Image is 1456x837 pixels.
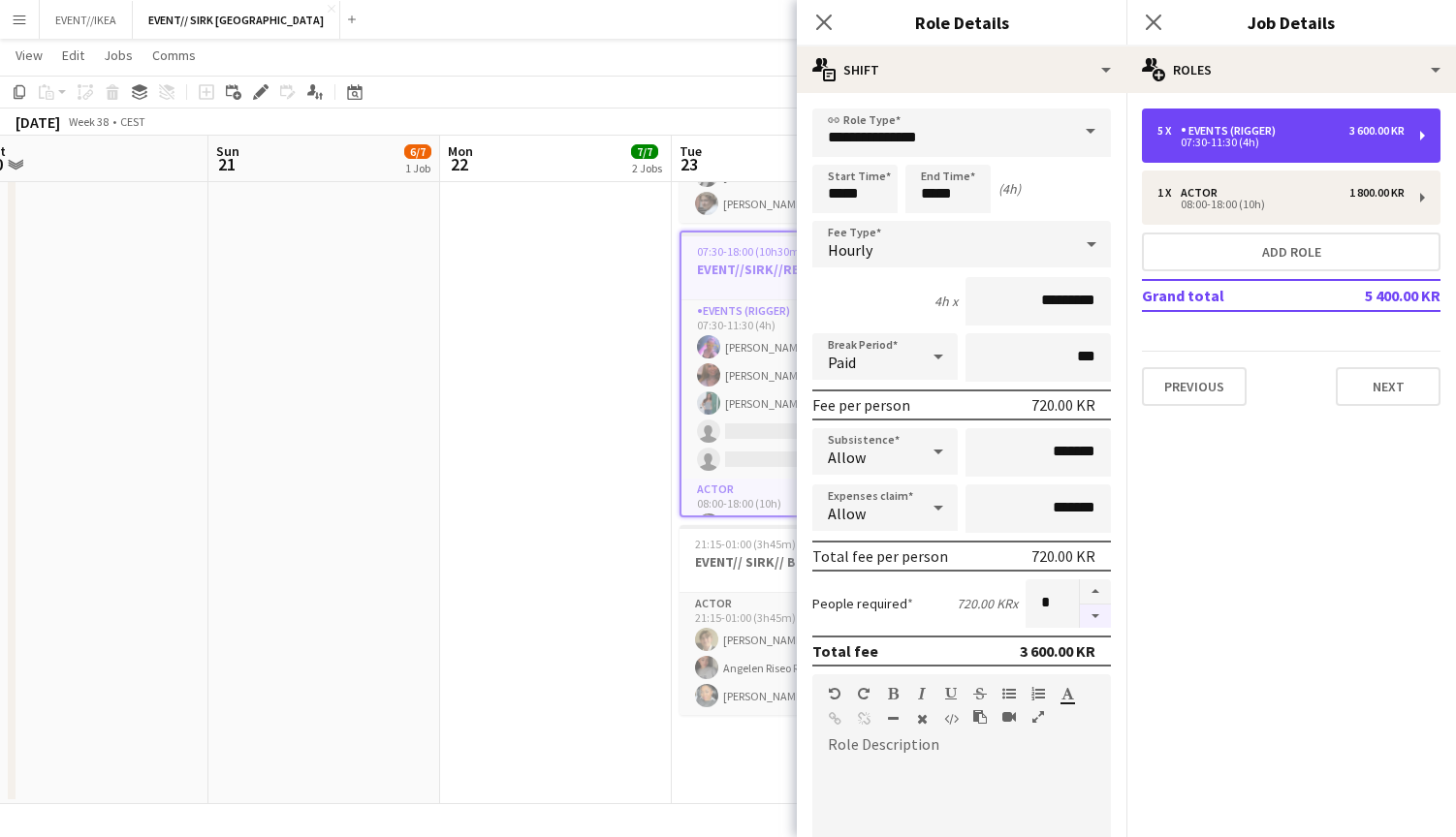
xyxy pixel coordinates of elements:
div: Total fee per person [812,546,948,566]
span: Jobs [104,46,133,64]
div: 08:00-18:00 (10h) [1157,200,1405,209]
button: EVENT// SIRK [GEOGRAPHIC_DATA] [133,1,340,39]
div: Fee per person [812,395,910,415]
span: Week 38 [64,114,112,129]
button: Italic [915,686,929,701]
span: Sun [216,142,239,160]
span: 07:30-18:00 (10h30m) [697,244,804,259]
div: Total fee [812,641,878,661]
span: Mon [448,142,473,160]
h3: EVENT//SIRK//REGISTERING [681,261,895,278]
span: Edit [62,46,84,64]
span: 22 [445,153,473,175]
a: Comms [144,43,204,68]
span: 21 [213,153,239,175]
app-job-card: 07:30-18:00 (10h30m)4/6EVENT//SIRK//REGISTERING2 RolesEvents (Rigger)1I8A3/507:30-11:30 (4h)[PERS... [680,231,897,517]
div: 5 x [1157,124,1181,138]
div: 720.00 KR x [957,595,1018,612]
span: Paid [828,353,856,372]
app-card-role: Events (Rigger)1I8A3/507:30-11:30 (4h)[PERSON_NAME][PERSON_NAME][PERSON_NAME] [681,300,895,479]
button: Add role [1142,232,1440,271]
div: CEST [120,114,145,129]
button: Paste as plain text [973,709,987,725]
div: Actor [1181,186,1225,200]
div: Roles [1126,46,1456,93]
span: 21:15-01:00 (3h45m) (Wed) [695,537,827,551]
button: Next [1336,367,1440,406]
div: [DATE] [16,112,60,132]
span: 6/7 [404,144,431,159]
button: Redo [857,686,870,701]
div: Events (Rigger) [1181,124,1283,138]
span: 7/7 [631,144,658,159]
span: 23 [677,153,702,175]
app-card-role: Actor3/321:15-01:00 (3h45m)[PERSON_NAME]Angelen Riseo Ring[PERSON_NAME] [680,593,897,715]
div: 720.00 KR [1031,546,1095,566]
span: Hourly [828,240,872,260]
button: Fullscreen [1031,709,1045,725]
span: Comms [152,46,196,64]
div: 1 x [1157,186,1181,200]
div: 3 600.00 KR [1020,641,1095,661]
button: Unordered List [1002,686,1016,701]
span: Allow [828,504,866,523]
h3: EVENT// SIRK// BRANNVAKT [680,553,897,571]
div: 4h x [934,293,958,310]
button: Horizontal Line [886,711,900,727]
button: Increase [1080,579,1111,604]
div: Shift [797,46,1126,93]
td: Grand total [1142,280,1318,311]
span: View [16,46,43,64]
button: Previous [1142,367,1247,406]
a: Jobs [96,43,141,68]
div: 720.00 KR [1031,395,1095,415]
h3: Job Details [1126,10,1456,35]
a: View [8,43,50,68]
label: People required [812,595,913,612]
div: 07:30-11:30 (4h) [1157,138,1405,147]
div: (4h) [998,180,1021,198]
button: HTML Code [944,711,958,727]
button: Ordered List [1031,686,1045,701]
button: Undo [828,686,841,701]
td: 5 400.00 KR [1318,280,1440,311]
button: Text Color [1060,686,1074,701]
span: Tue [680,142,702,160]
button: Bold [886,686,900,701]
h3: Role Details [797,10,1126,35]
span: Allow [828,448,866,467]
app-job-card: 21:15-01:00 (3h45m) (Wed)3/3EVENT// SIRK// BRANNVAKT1 RoleActor3/321:15-01:00 (3h45m)[PERSON_NAME... [680,525,897,715]
button: Clear Formatting [915,711,929,727]
button: EVENT//IKEA [40,1,133,39]
div: 1 Job [405,161,430,175]
button: Underline [944,686,958,701]
div: 1 800.00 KR [1349,186,1405,200]
a: Edit [54,43,92,68]
app-card-role: Actor1/108:00-18:00 (10h) [681,479,895,544]
button: Strikethrough [973,686,987,701]
button: Insert video [1002,709,1016,725]
div: 3 600.00 KR [1349,124,1405,138]
button: Decrease [1080,604,1111,629]
div: 2 Jobs [632,161,662,175]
